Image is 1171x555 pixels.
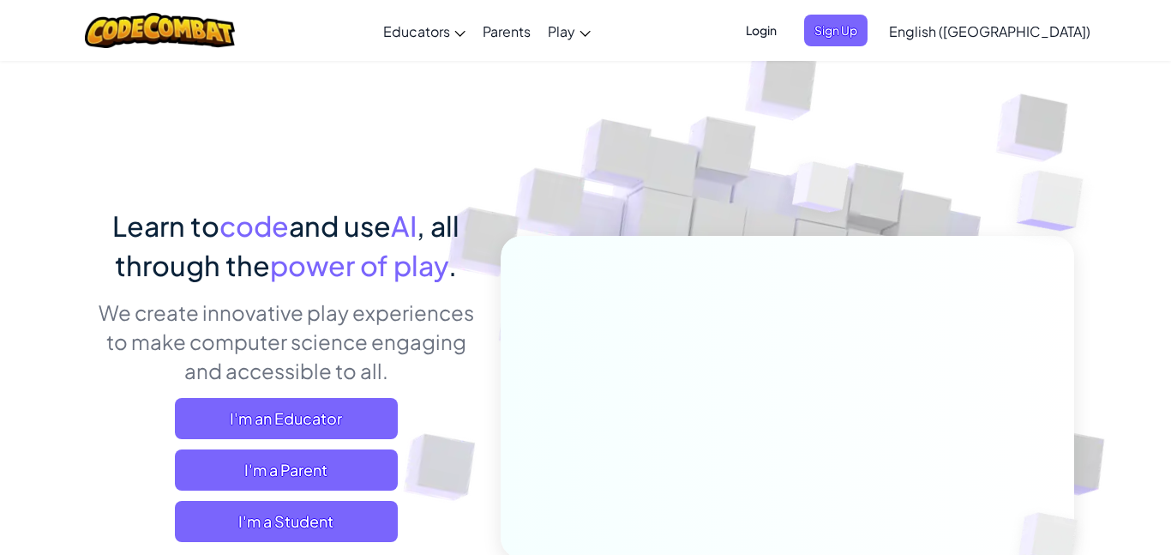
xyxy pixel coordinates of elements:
span: and use [289,208,391,243]
span: Educators [383,22,450,40]
p: We create innovative play experiences to make computer science engaging and accessible to all. [97,298,475,385]
span: Learn to [112,208,219,243]
img: Overlap cubes [760,128,884,256]
img: Overlap cubes [982,129,1131,274]
span: power of play [270,248,448,282]
a: Educators [375,8,474,54]
button: Login [736,15,787,46]
span: English ([GEOGRAPHIC_DATA]) [889,22,1090,40]
span: code [219,208,289,243]
span: . [448,248,457,282]
a: I'm an Educator [175,398,398,439]
span: Play [548,22,575,40]
a: Parents [474,8,539,54]
a: English ([GEOGRAPHIC_DATA]) [880,8,1099,54]
button: I'm a Student [175,501,398,542]
a: I'm a Parent [175,449,398,491]
img: CodeCombat logo [85,13,235,48]
button: Sign Up [804,15,868,46]
a: Play [539,8,599,54]
span: AI [391,208,417,243]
